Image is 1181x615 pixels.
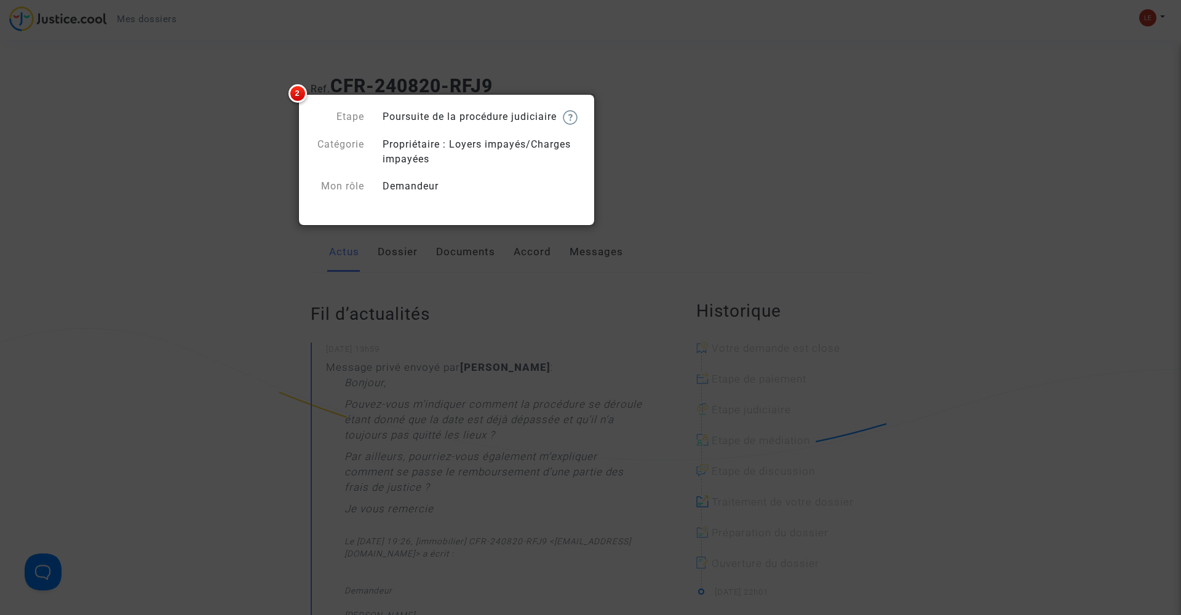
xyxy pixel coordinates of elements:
[301,179,374,194] div: Mon rôle
[373,109,590,125] div: Poursuite de la procédure judiciaire
[563,110,578,125] img: help.svg
[301,137,374,167] div: Catégorie
[373,179,590,194] div: Demandeur
[301,109,374,125] div: Etape
[288,84,307,103] span: 2
[373,137,590,167] div: Propriétaire : Loyers impayés/Charges impayées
